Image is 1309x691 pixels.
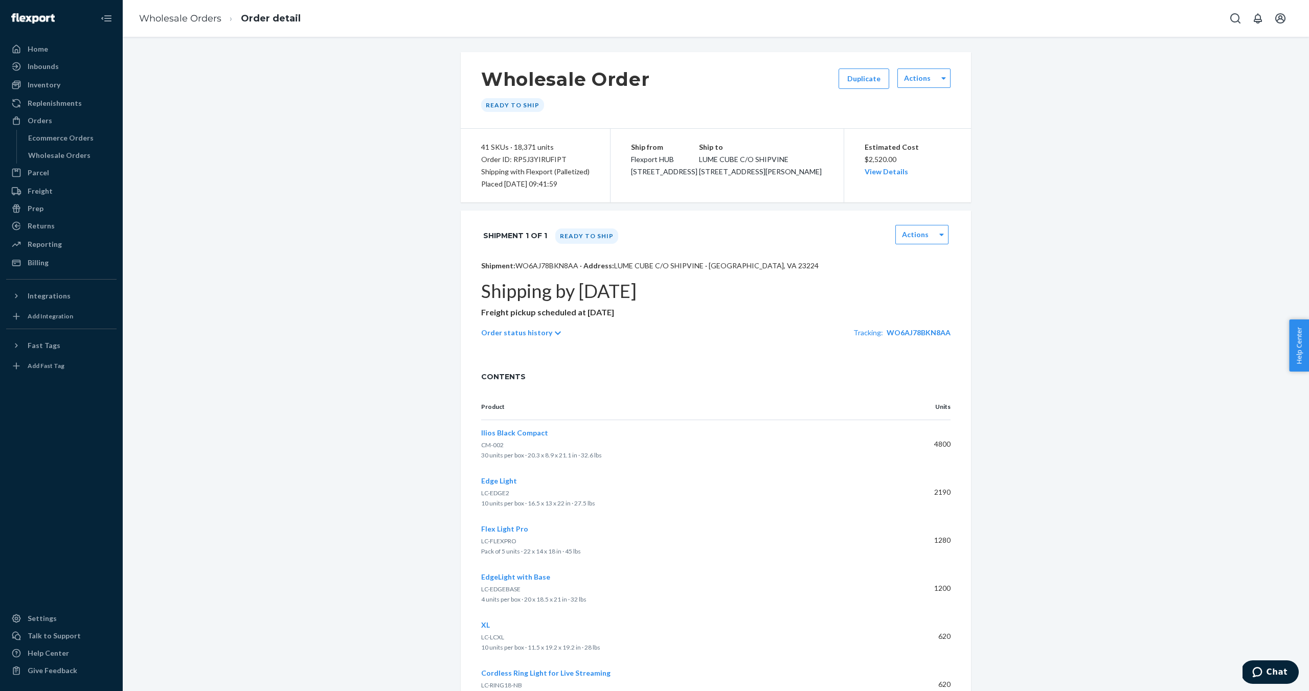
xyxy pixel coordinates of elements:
[6,58,117,75] a: Inbounds
[631,141,699,153] p: Ship from
[6,255,117,271] a: Billing
[481,428,548,437] span: Ilios Black Compact
[28,312,73,320] div: Add Integration
[6,610,117,627] a: Settings
[481,428,548,438] button: Ilios Black Compact
[481,450,891,460] p: 30 units per box · 20.3 x 8.9 x 21.1 in · 32.6 lbs
[481,441,504,449] span: CM-002
[6,337,117,354] button: Fast Tags
[908,535,951,545] p: 1280
[865,141,951,153] p: Estimated Cost
[699,141,823,153] p: Ship to
[481,524,528,533] span: Flex Light Pro
[908,631,951,641] p: 620
[6,183,117,199] a: Freight
[481,68,650,90] h1: Wholesale Order
[28,186,53,196] div: Freight
[199,571,217,582] span: UTC.
[481,166,590,178] p: Shipping with Flexport (Palletized)
[28,258,49,268] div: Billing
[481,668,611,678] button: Cordless Ring Light for Live Streaming
[6,308,117,325] a: Add Integration
[16,348,81,414] td: Received at fulfillment centers
[481,476,517,486] button: Edge Light
[481,261,951,271] p: WO6AJ78BKN8AA · LUME CUBE C/O SHIPVINE · [GEOGRAPHIC_DATA], VA 23224
[23,130,117,146] a: Ecommerce Orders
[481,572,550,582] button: EdgeLight with Base
[887,328,951,337] a: WO6AJ78BKN8AA
[28,203,43,214] div: Prep
[481,402,891,411] p: Product
[908,402,951,411] p: Units
[15,67,230,141] p: This report is currently , but will be launching to all merchants soon. if you would like to requ...
[481,141,590,153] div: 41 SKUs · 18,371 units
[28,665,77,676] div: Give Feedback
[481,681,522,689] span: LC-RING18-NB
[80,598,229,631] td: Changes in inventory quantities that we are still investigating.
[28,239,62,249] div: Reporting
[1243,660,1299,686] iframe: Opens a widget where you can chat to one of our agents
[481,620,490,630] button: XL
[131,4,309,34] ol: breadcrumbs
[28,150,91,160] div: Wholesale Orders
[80,514,229,546] td: Identifier you assigned your product.
[631,155,697,176] span: Flexport HUB [STREET_ADDRESS]
[16,447,81,514] td: Shipped quantity
[481,546,891,557] p: Pack of 5 units · 22 x 14 x 18 in · 45 lbs
[6,236,117,252] a: Reporting
[1289,319,1309,372] button: Help Center
[28,61,59,72] div: Inbounds
[1270,8,1291,29] button: Open account menu
[80,447,229,514] td: Number of products that leave the warehouse; includes buyer order shipments, inventory disposals,...
[583,261,614,270] span: Address:
[481,372,951,382] span: CONTENTS
[481,489,509,497] span: LC-EDGE2
[481,281,951,302] h1: Shipping by [DATE]
[28,80,60,90] div: Inventory
[16,415,81,447] td: Returns quantity
[555,228,618,244] div: Ready to ship
[16,546,81,566] td: Start date
[481,642,891,653] p: 10 units per box · 11.5 x 19.2 x 19.2 in · 28 lbs
[904,73,931,83] label: Actions
[839,68,889,89] button: Duplicate
[481,98,544,112] div: Ready to ship
[481,328,552,338] p: Order status history
[35,99,193,110] a: Please reach out to [GEOGRAPHIC_DATA]
[23,147,117,164] a: Wholesale Orders
[28,291,71,301] div: Integrations
[28,648,69,658] div: Help Center
[6,77,117,93] a: Inventory
[241,13,301,24] a: Order detail
[481,669,611,677] span: Cordless Ring Light for Live Streaming
[15,69,41,80] strong: NOTE:
[6,288,117,304] button: Integrations
[15,20,230,55] div: 750 Inventory - Ecommerce Monthly Reconciliation
[28,613,57,624] div: Settings
[481,633,504,641] span: LC-LCXL
[6,645,117,661] a: Help Center
[6,112,117,129] a: Orders
[699,155,822,176] span: LUME CUBE C/O SHIPVINE [STREET_ADDRESS][PERSON_NAME]
[481,307,951,318] p: Freight pickup scheduled at [DATE]
[28,221,55,231] div: Returns
[481,524,528,534] button: Flex Light Pro
[908,679,951,689] p: 620
[28,116,52,126] div: Orders
[6,41,117,57] a: Home
[28,44,48,54] div: Home
[80,415,229,447] td: Buyer return that is received back into inventory.
[1248,8,1268,29] button: Open notifications
[16,598,81,631] td: Under investigation
[201,550,219,562] span: UTC.
[481,261,515,270] span: Shipment:
[865,141,951,178] div: $2,520.00
[6,165,117,181] a: Parcel
[15,69,227,95] strong: only available to select merchants
[481,594,891,605] p: 4 units per box · 20 x 18.5 x 21 in · 32 lbs
[1225,8,1246,29] button: Open Search Box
